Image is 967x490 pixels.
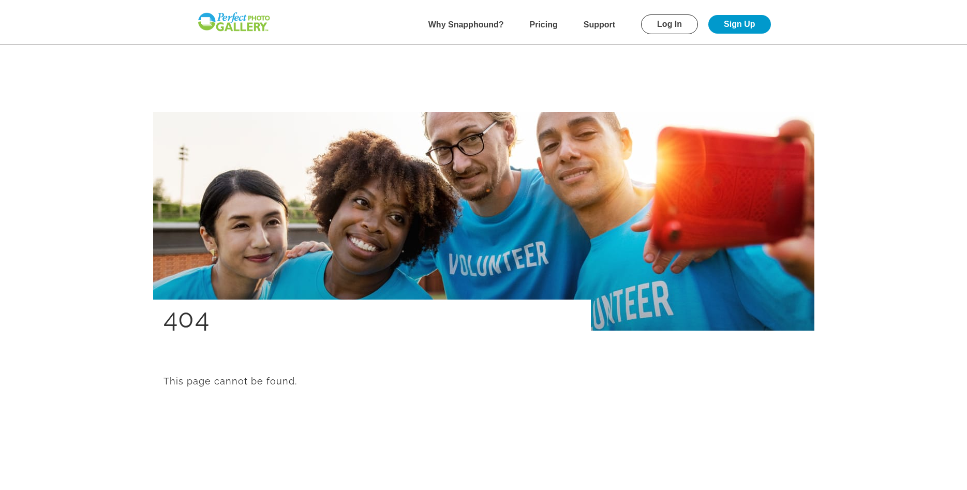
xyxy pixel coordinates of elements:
a: Sign Up [708,15,770,34]
h1: 404 [153,300,505,332]
a: Why Snapphound? [428,20,504,29]
a: Log In [641,14,698,34]
p: This page cannot be found. [163,373,601,400]
img: support-header.faaa2578.jpg [153,112,814,331]
a: Pricing [530,20,558,29]
a: Support [584,20,615,29]
img: Snapphound Logo [197,11,271,33]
